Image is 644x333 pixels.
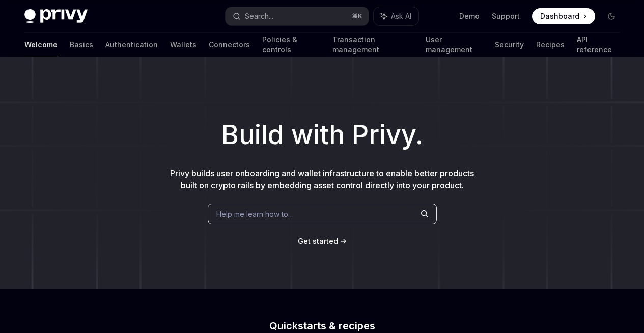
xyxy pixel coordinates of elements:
[216,209,294,219] span: Help me learn how to…
[332,33,413,57] a: Transaction management
[459,11,480,21] a: Demo
[540,11,579,21] span: Dashboard
[298,236,338,246] a: Get started
[143,321,501,331] h2: Quickstarts & recipes
[577,33,620,57] a: API reference
[352,12,362,20] span: ⌘ K
[24,33,58,57] a: Welcome
[374,7,418,25] button: Ask AI
[170,33,197,57] a: Wallets
[536,33,565,57] a: Recipes
[209,33,250,57] a: Connectors
[262,33,320,57] a: Policies & controls
[492,11,520,21] a: Support
[426,33,483,57] a: User management
[245,10,273,22] div: Search...
[603,8,620,24] button: Toggle dark mode
[532,8,595,24] a: Dashboard
[24,9,88,23] img: dark logo
[16,115,628,155] h1: Build with Privy.
[298,237,338,245] span: Get started
[170,168,474,190] span: Privy builds user onboarding and wallet infrastructure to enable better products built on crypto ...
[226,7,369,25] button: Search...⌘K
[391,11,411,21] span: Ask AI
[105,33,158,57] a: Authentication
[495,33,524,57] a: Security
[70,33,93,57] a: Basics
